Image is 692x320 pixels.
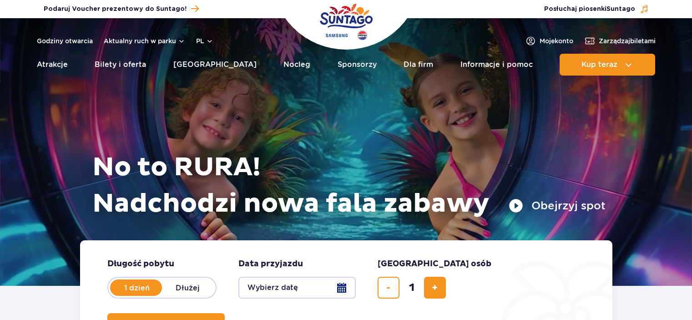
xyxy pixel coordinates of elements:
h1: No to RURA! Nadchodzi nowa fala zabawy [92,149,606,222]
span: Suntago [606,6,635,12]
label: 1 dzień [111,278,163,297]
a: [GEOGRAPHIC_DATA] [173,54,257,76]
button: dodaj bilet [424,277,446,299]
button: usuń bilet [378,277,399,299]
a: Zarządzajbiletami [584,36,656,46]
a: Godziny otwarcia [37,36,93,46]
a: Mojekonto [525,36,573,46]
a: Nocleg [283,54,310,76]
a: Bilety i oferta [95,54,146,76]
button: Kup teraz [560,54,655,76]
button: Aktualny ruch w parku [104,37,185,45]
a: Podaruj Voucher prezentowy do Suntago! [44,3,199,15]
span: Podaruj Voucher prezentowy do Suntago! [44,5,187,14]
span: Zarządzaj biletami [599,36,656,46]
button: Wybierz datę [238,277,356,299]
span: Długość pobytu [107,259,174,269]
button: Obejrzyj spot [509,198,606,213]
button: pl [196,36,213,46]
span: [GEOGRAPHIC_DATA] osób [378,259,491,269]
button: Posłuchaj piosenkiSuntago [544,5,649,14]
a: Sponsorzy [338,54,377,76]
input: liczba biletów [401,277,423,299]
span: Data przyjazdu [238,259,303,269]
span: Kup teraz [581,61,617,69]
span: Moje konto [540,36,573,46]
span: Posłuchaj piosenki [544,5,635,14]
a: Informacje i pomoc [460,54,533,76]
a: Dla firm [404,54,433,76]
a: Atrakcje [37,54,68,76]
label: Dłużej [162,278,214,297]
